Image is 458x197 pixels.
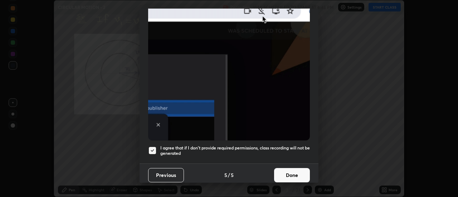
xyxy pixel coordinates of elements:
[148,168,184,182] button: Previous
[274,168,310,182] button: Done
[160,145,310,156] h5: I agree that if I don't provide required permissions, class recording will not be generated
[231,171,234,179] h4: 5
[224,171,227,179] h4: 5
[228,171,230,179] h4: /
